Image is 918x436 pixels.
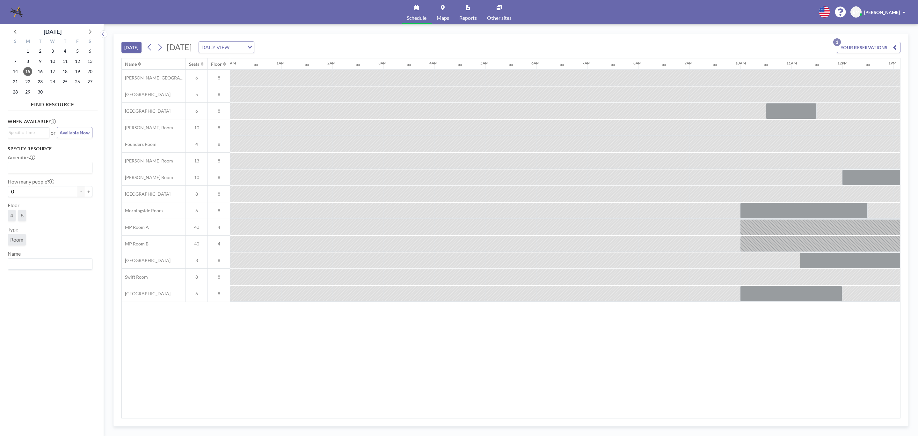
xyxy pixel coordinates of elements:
span: Wednesday, September 24, 2025 [48,77,57,86]
span: 6 [186,208,208,214]
span: Friday, September 19, 2025 [73,67,82,76]
span: Saturday, September 27, 2025 [85,77,94,86]
span: 40 [186,224,208,230]
span: 8 [186,191,208,197]
div: 30 [713,63,717,67]
label: Name [8,251,21,257]
span: Saturday, September 20, 2025 [85,67,94,76]
div: 1PM [888,61,896,65]
div: S [9,38,22,46]
div: 6AM [531,61,540,65]
button: [DATE] [121,42,142,53]
span: Monday, September 22, 2025 [23,77,32,86]
span: [DATE] [167,42,192,52]
span: Reports [459,15,477,20]
span: Sunday, September 7, 2025 [11,57,20,66]
span: 4 [208,241,230,247]
span: 6 [186,291,208,297]
span: 6 [186,75,208,81]
div: 30 [764,63,768,67]
input: Search for option [9,163,89,172]
input: Search for option [231,43,244,51]
label: How many people? [8,178,54,185]
span: Tuesday, September 9, 2025 [36,57,45,66]
span: 6 [186,108,208,114]
span: Maps [437,15,449,20]
span: 8 [186,258,208,263]
span: Sunday, September 28, 2025 [11,87,20,96]
span: 4 [186,141,208,147]
label: Floor [8,202,19,208]
span: [PERSON_NAME] Room [122,175,173,180]
span: [PERSON_NAME][GEOGRAPHIC_DATA] [122,75,186,81]
span: 8 [186,274,208,280]
span: [GEOGRAPHIC_DATA] [122,258,171,263]
span: 8 [208,108,230,114]
span: Monday, September 1, 2025 [23,47,32,56]
span: MP Room B [122,241,149,247]
span: Sunday, September 21, 2025 [11,77,20,86]
h3: Specify resource [8,146,92,152]
span: Other sites [487,15,512,20]
span: 8 [208,291,230,297]
div: 8AM [633,61,642,65]
span: [PERSON_NAME] [864,10,900,15]
div: 10AM [735,61,746,65]
label: Type [8,226,18,233]
div: 5AM [480,61,489,65]
span: 8 [208,141,230,147]
button: Available Now [57,127,92,138]
div: Seats [189,61,199,67]
span: Tuesday, September 16, 2025 [36,67,45,76]
span: Available Now [60,130,90,135]
span: Sunday, September 14, 2025 [11,67,20,76]
span: 8 [208,258,230,263]
div: 30 [356,63,360,67]
span: Wednesday, September 17, 2025 [48,67,57,76]
div: 30 [407,63,411,67]
div: 12AM [225,61,236,65]
span: Thursday, September 18, 2025 [61,67,69,76]
span: Saturday, September 13, 2025 [85,57,94,66]
div: 30 [305,63,309,67]
span: 8 [208,274,230,280]
div: Search for option [8,162,92,173]
span: 8 [21,212,24,219]
div: 30 [560,63,564,67]
div: 30 [611,63,615,67]
div: T [34,38,47,46]
span: Monday, September 15, 2025 [23,67,32,76]
div: Search for option [199,42,254,53]
span: 10 [186,175,208,180]
label: Amenities [8,154,35,161]
button: YOUR RESERVATIONS1 [837,42,900,53]
span: Thursday, September 4, 2025 [61,47,69,56]
div: [DATE] [44,27,62,36]
div: 2AM [327,61,336,65]
span: Monday, September 8, 2025 [23,57,32,66]
button: + [85,186,92,197]
h4: FIND RESOURCE [8,99,98,108]
span: 8 [208,208,230,214]
span: 5 [186,92,208,97]
div: 30 [815,63,819,67]
span: [GEOGRAPHIC_DATA] [122,108,171,114]
span: Thursday, September 11, 2025 [61,57,69,66]
span: Friday, September 26, 2025 [73,77,82,86]
span: 13 [186,158,208,164]
div: 12PM [837,61,848,65]
div: M [22,38,34,46]
span: Wednesday, September 10, 2025 [48,57,57,66]
div: 30 [866,63,870,67]
div: 1AM [276,61,285,65]
span: 8 [208,92,230,97]
span: Tuesday, September 30, 2025 [36,87,45,96]
div: 9AM [684,61,693,65]
span: 8 [208,191,230,197]
div: 7AM [582,61,591,65]
span: [GEOGRAPHIC_DATA] [122,191,171,197]
span: [GEOGRAPHIC_DATA] [122,291,171,297]
div: T [59,38,71,46]
span: 8 [208,75,230,81]
div: Floor [211,61,222,67]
